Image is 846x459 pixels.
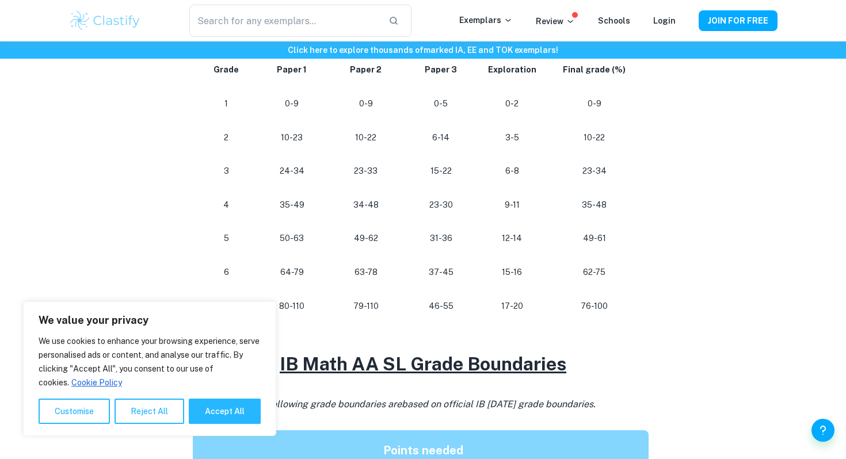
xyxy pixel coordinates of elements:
[413,299,470,314] p: 46-55
[555,130,634,146] p: 10-22
[265,299,319,314] p: 80-110
[337,265,394,280] p: 63-78
[811,419,834,442] button: Help and Feedback
[413,231,470,246] p: 31-36
[207,163,246,179] p: 3
[23,301,276,436] div: We value your privacy
[39,399,110,424] button: Customise
[214,65,239,74] strong: Grade
[280,353,566,374] u: IB Math AA SL Grade Boundaries
[488,65,536,74] strong: Exploration
[488,265,536,280] p: 15-16
[653,16,676,25] a: Login
[488,130,536,146] p: 3-5
[189,399,261,424] button: Accept All
[265,265,319,280] p: 64-79
[383,443,463,457] strong: Points needed
[207,299,246,314] p: 7
[488,197,536,213] p: 9-11
[39,313,261,327] p: We value your privacy
[488,299,536,314] p: 17-20
[488,231,536,246] p: 12-14
[207,197,246,213] p: 4
[337,163,394,179] p: 23-33
[555,299,634,314] p: 76-100
[68,9,142,32] img: Clastify logo
[598,16,630,25] a: Schools
[555,163,634,179] p: 23-34
[337,231,394,246] p: 49-62
[39,334,261,389] p: We use cookies to enhance your browsing experience, serve personalised ads or content, and analys...
[207,96,246,112] p: 1
[265,197,319,213] p: 35-49
[413,197,470,213] p: 23-30
[555,197,634,213] p: 35-48
[207,265,246,280] p: 6
[265,130,319,146] p: 10-23
[555,96,634,112] p: 0-9
[555,231,634,246] p: 49-61
[413,265,470,280] p: 37-45
[459,14,513,26] p: Exemplars
[555,265,634,280] p: 62-75
[337,299,394,314] p: 79-110
[350,65,382,74] strong: Paper 2
[425,65,457,74] strong: Paper 3
[337,130,394,146] p: 10-22
[207,231,246,246] p: 5
[265,96,319,112] p: 0-9
[413,130,470,146] p: 6-14
[413,163,470,179] p: 15-22
[337,96,394,112] p: 0-9
[207,130,246,146] p: 2
[71,377,123,388] a: Cookie Policy
[413,96,470,112] p: 0-5
[265,163,319,179] p: 24-34
[2,44,844,56] h6: Click here to explore thousands of marked IA, EE and TOK exemplars !
[189,5,379,37] input: Search for any exemplars...
[115,399,184,424] button: Reject All
[563,65,626,74] strong: Final grade (%)
[402,399,596,410] span: based on official IB [DATE] grade boundaries.
[488,96,536,112] p: 0-2
[250,399,596,410] i: The following grade boundaries are
[265,231,319,246] p: 50-63
[337,197,394,213] p: 34-48
[277,65,307,74] strong: Paper 1
[536,15,575,28] p: Review
[488,163,536,179] p: 6-8
[699,10,778,31] button: JOIN FOR FREE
